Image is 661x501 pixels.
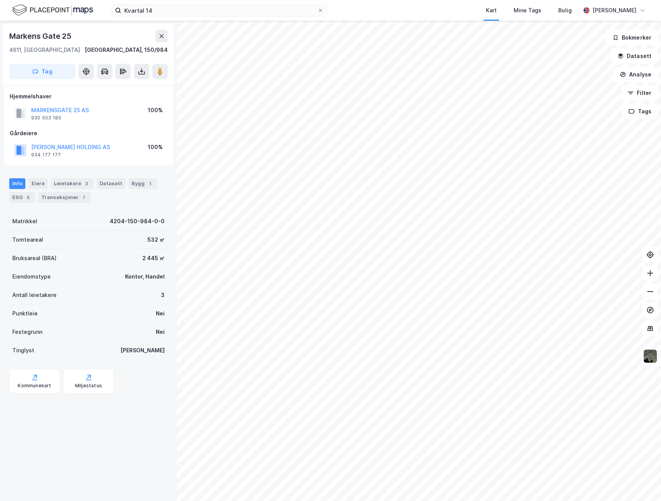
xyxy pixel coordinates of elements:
[621,85,658,101] button: Filter
[110,217,165,226] div: 4204-150-984-0-0
[486,6,497,15] div: Kart
[12,235,43,244] div: Tomteareal
[9,45,80,55] div: 4611, [GEOGRAPHIC_DATA]
[75,383,102,389] div: Miljøstatus
[97,178,125,189] div: Datasett
[121,5,317,16] input: Søk på adresse, matrikkel, gårdeiere, leietakere eller personer
[10,129,167,138] div: Gårdeiere
[12,309,38,318] div: Punktleie
[622,104,658,119] button: Tags
[156,327,165,337] div: Nei
[38,192,91,203] div: Transaksjoner
[12,346,34,355] div: Tinglyst
[9,64,75,79] button: Tag
[643,349,658,363] img: 9k=
[146,180,154,187] div: 1
[9,192,35,203] div: ESG
[83,180,90,187] div: 3
[148,143,163,152] div: 100%
[10,92,167,101] div: Hjemmelshaver
[85,45,168,55] div: [GEOGRAPHIC_DATA], 150/984
[558,6,572,15] div: Bolig
[12,254,57,263] div: Bruksareal (BRA)
[125,272,165,281] div: Kontor, Handel
[12,3,93,17] img: logo.f888ab2527a4732fd821a326f86c7f29.svg
[613,67,658,82] button: Analyse
[606,30,658,45] button: Bokmerker
[514,6,541,15] div: Mine Tags
[18,383,51,389] div: Kommunekart
[9,178,25,189] div: Info
[142,254,165,263] div: 2 445 ㎡
[12,272,51,281] div: Eiendomstype
[129,178,157,189] div: Bygg
[31,152,61,158] div: 934 177 177
[80,194,88,201] div: 7
[9,30,73,42] div: Markens Gate 25
[12,217,37,226] div: Matrikkel
[611,48,658,64] button: Datasett
[161,290,165,300] div: 3
[24,194,32,201] div: 5
[156,309,165,318] div: Nei
[51,178,93,189] div: Leietakere
[148,106,163,115] div: 100%
[12,327,42,337] div: Festegrunn
[12,290,57,300] div: Antall leietakere
[31,115,61,121] div: 930 503 185
[120,346,165,355] div: [PERSON_NAME]
[593,6,636,15] div: [PERSON_NAME]
[147,235,165,244] div: 532 ㎡
[28,178,48,189] div: Eiere
[623,464,661,501] iframe: Chat Widget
